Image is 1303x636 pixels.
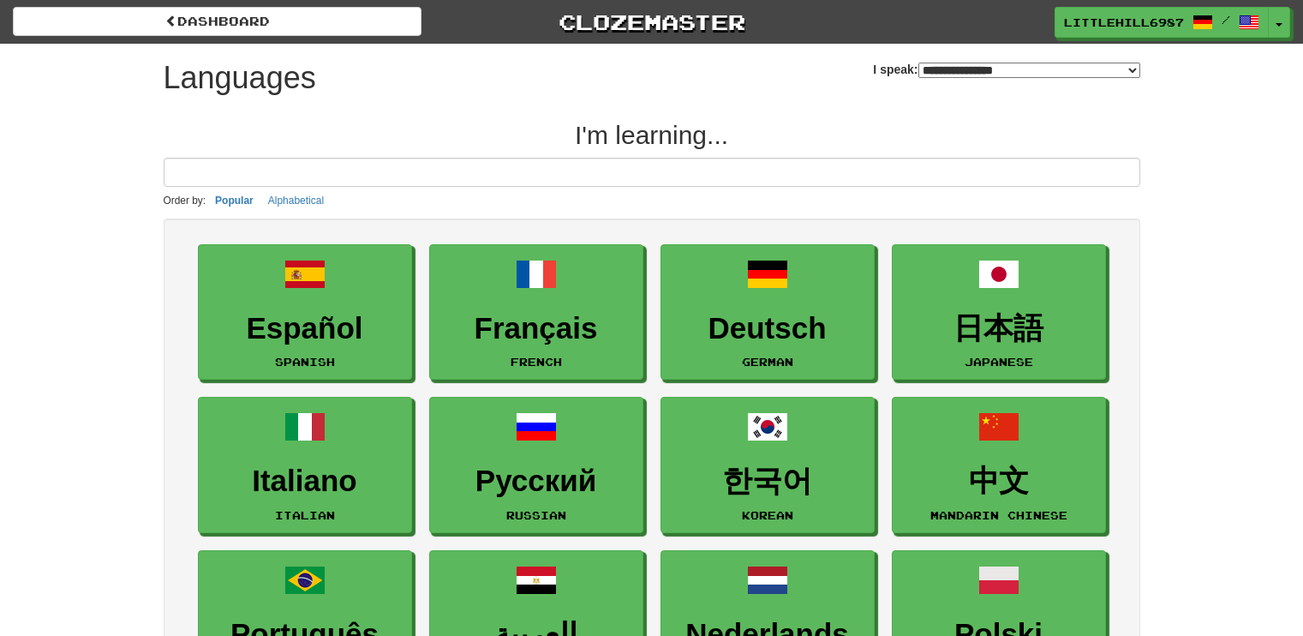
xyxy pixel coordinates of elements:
[198,397,412,533] a: ItalianoItalian
[13,7,421,36] a: dashboard
[164,121,1140,149] h2: I'm learning...
[965,356,1033,368] small: Japanese
[1055,7,1269,38] a: LittleHill6987 /
[263,191,329,210] button: Alphabetical
[901,465,1097,498] h3: 中文
[892,244,1106,381] a: 日本語Japanese
[511,356,562,368] small: French
[873,61,1139,78] label: I speak:
[930,509,1067,521] small: Mandarin Chinese
[1222,14,1230,26] span: /
[670,465,865,498] h3: 한국어
[164,195,206,207] small: Order by:
[918,63,1140,78] select: I speak:
[439,465,634,498] h3: Русский
[275,509,335,521] small: Italian
[210,191,259,210] button: Popular
[164,61,316,95] h1: Languages
[660,397,875,533] a: 한국어Korean
[207,465,403,498] h3: Italiano
[1064,15,1184,30] span: LittleHill6987
[198,244,412,381] a: EspañolSpanish
[275,356,335,368] small: Spanish
[742,509,793,521] small: Korean
[429,397,643,533] a: РусскийRussian
[892,397,1106,533] a: 中文Mandarin Chinese
[901,312,1097,345] h3: 日本語
[670,312,865,345] h3: Deutsch
[439,312,634,345] h3: Français
[447,7,856,37] a: Clozemaster
[660,244,875,381] a: DeutschGerman
[506,509,566,521] small: Russian
[742,356,793,368] small: German
[429,244,643,381] a: FrançaisFrench
[207,312,403,345] h3: Español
